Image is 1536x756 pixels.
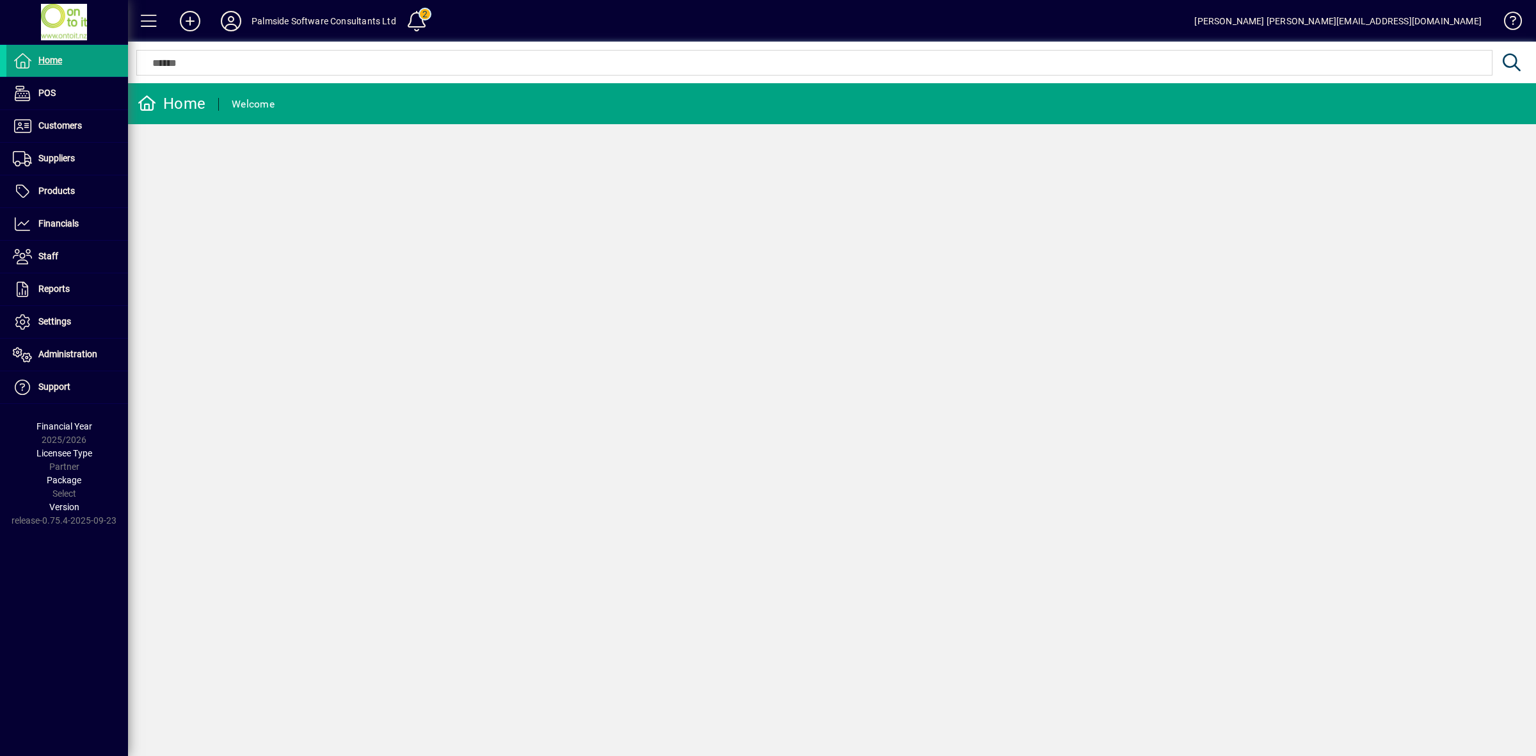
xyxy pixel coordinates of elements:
[38,382,70,392] span: Support
[38,55,62,65] span: Home
[138,93,205,114] div: Home
[38,218,79,229] span: Financials
[38,153,75,163] span: Suppliers
[38,186,75,196] span: Products
[6,175,128,207] a: Products
[6,241,128,273] a: Staff
[36,421,92,431] span: Financial Year
[6,143,128,175] a: Suppliers
[6,110,128,142] a: Customers
[6,306,128,338] a: Settings
[252,11,396,31] div: Palmside Software Consultants Ltd
[38,349,97,359] span: Administration
[47,475,81,485] span: Package
[49,502,79,512] span: Version
[6,371,128,403] a: Support
[38,251,58,261] span: Staff
[6,208,128,240] a: Financials
[232,94,275,115] div: Welcome
[36,448,92,458] span: Licensee Type
[6,339,128,371] a: Administration
[170,10,211,33] button: Add
[38,120,82,131] span: Customers
[6,273,128,305] a: Reports
[1194,11,1482,31] div: [PERSON_NAME] [PERSON_NAME][EMAIL_ADDRESS][DOMAIN_NAME]
[6,77,128,109] a: POS
[38,316,71,326] span: Settings
[38,284,70,294] span: Reports
[1494,3,1520,44] a: Knowledge Base
[211,10,252,33] button: Profile
[38,88,56,98] span: POS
